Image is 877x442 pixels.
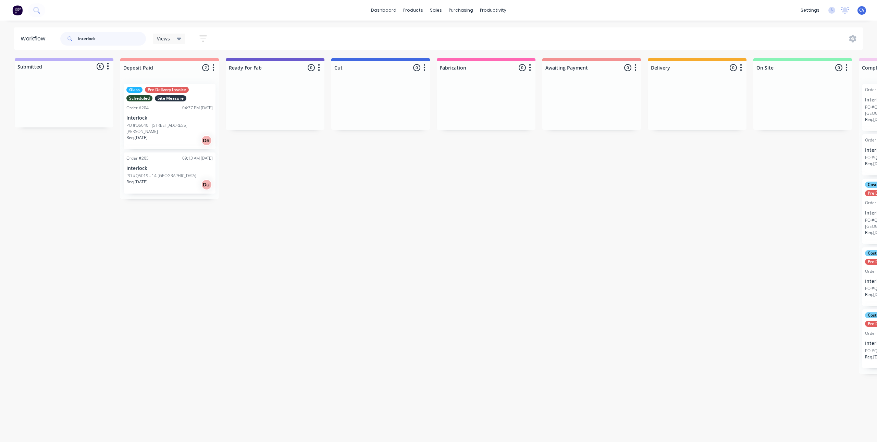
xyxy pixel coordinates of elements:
a: dashboard [368,5,400,15]
div: productivity [477,5,510,15]
div: purchasing [445,5,477,15]
div: sales [427,5,445,15]
div: GlassPre Delivery InvoiceScheduledSite MeasureOrder #20404:37 PM [DATE]InterlockPO #Q5040 - [STRE... [124,84,215,149]
p: Req. [DATE] [126,179,148,185]
div: Order #204 [126,105,149,111]
img: Factory [12,5,23,15]
p: PO #Q5040 - [STREET_ADDRESS][PERSON_NAME] [126,122,213,135]
div: Del [201,135,212,146]
p: Interlock [126,165,213,171]
input: Search for orders... [78,32,146,46]
div: Glass [126,87,143,93]
div: 09:13 AM [DATE] [182,155,213,161]
div: products [400,5,427,15]
p: Req. [DATE] [126,135,148,141]
span: CV [859,7,864,13]
div: Site Measure [155,95,186,101]
p: Interlock [126,115,213,121]
div: Pre Delivery Invoice [145,87,189,93]
div: Scheduled [126,95,152,101]
div: Order #205 [126,155,149,161]
div: Del [201,179,212,190]
p: PO #Q5019 - 14 [GEOGRAPHIC_DATA] [126,173,196,179]
div: settings [797,5,823,15]
div: Workflow [21,35,49,43]
div: Order #20509:13 AM [DATE]InterlockPO #Q5019 - 14 [GEOGRAPHIC_DATA]Req.[DATE]Del [124,152,215,194]
div: 04:37 PM [DATE] [182,105,213,111]
span: Views [157,35,170,42]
